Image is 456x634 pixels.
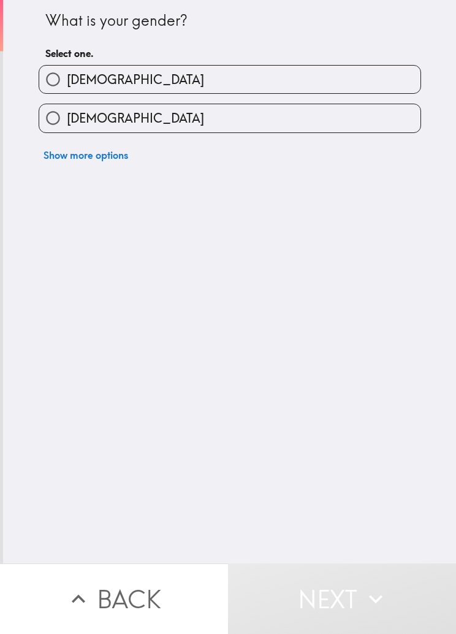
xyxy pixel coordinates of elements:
button: Show more options [39,143,133,167]
h6: Select one. [45,47,414,60]
button: [DEMOGRAPHIC_DATA] [39,66,420,93]
span: [DEMOGRAPHIC_DATA] [67,110,204,127]
button: Next [228,563,456,634]
span: [DEMOGRAPHIC_DATA] [67,71,204,88]
button: [DEMOGRAPHIC_DATA] [39,104,420,132]
div: What is your gender? [45,10,414,31]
